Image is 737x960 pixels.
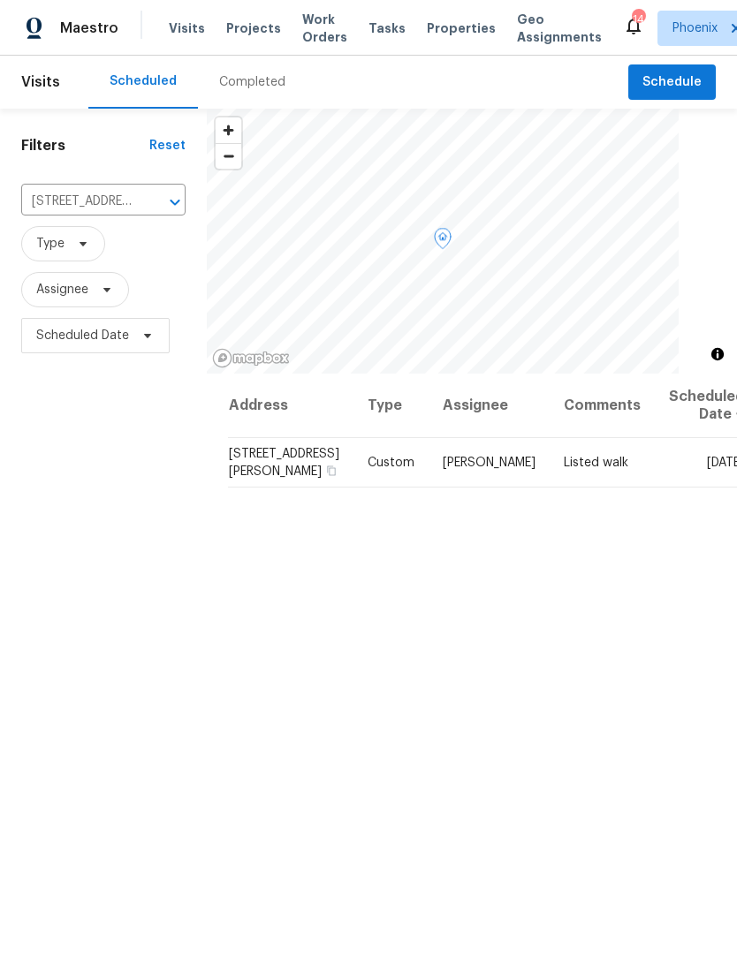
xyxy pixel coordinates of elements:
button: Zoom out [216,143,241,169]
th: Assignee [429,374,550,438]
button: Zoom in [216,117,241,143]
th: Comments [550,374,655,438]
div: Completed [219,73,285,91]
span: Geo Assignments [517,11,602,46]
div: 14 [632,11,644,28]
span: Listed walk [564,457,628,469]
span: Type [36,235,65,253]
span: Zoom out [216,144,241,169]
canvas: Map [207,109,679,374]
span: Visits [21,63,60,102]
span: Visits [169,19,205,37]
h1: Filters [21,137,149,155]
th: Type [353,374,429,438]
button: Toggle attribution [707,344,728,365]
span: Work Orders [302,11,347,46]
span: Tasks [368,22,406,34]
span: Maestro [60,19,118,37]
button: Open [163,190,187,215]
span: Assignee [36,281,88,299]
div: Reset [149,137,186,155]
button: Copy Address [323,463,339,479]
button: Schedule [628,64,716,101]
span: Custom [368,457,414,469]
a: Mapbox homepage [212,348,290,368]
th: Address [228,374,353,438]
div: Map marker [434,228,452,255]
span: [PERSON_NAME] [443,457,536,469]
span: Scheduled Date [36,327,129,344]
input: Search for an address... [21,188,136,215]
span: Phoenix [672,19,718,37]
span: Projects [226,19,281,37]
span: Properties [427,19,496,37]
span: Schedule [642,72,702,94]
div: Scheduled [110,72,177,90]
span: Toggle attribution [712,344,723,364]
span: [STREET_ADDRESS][PERSON_NAME] [229,448,339,478]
